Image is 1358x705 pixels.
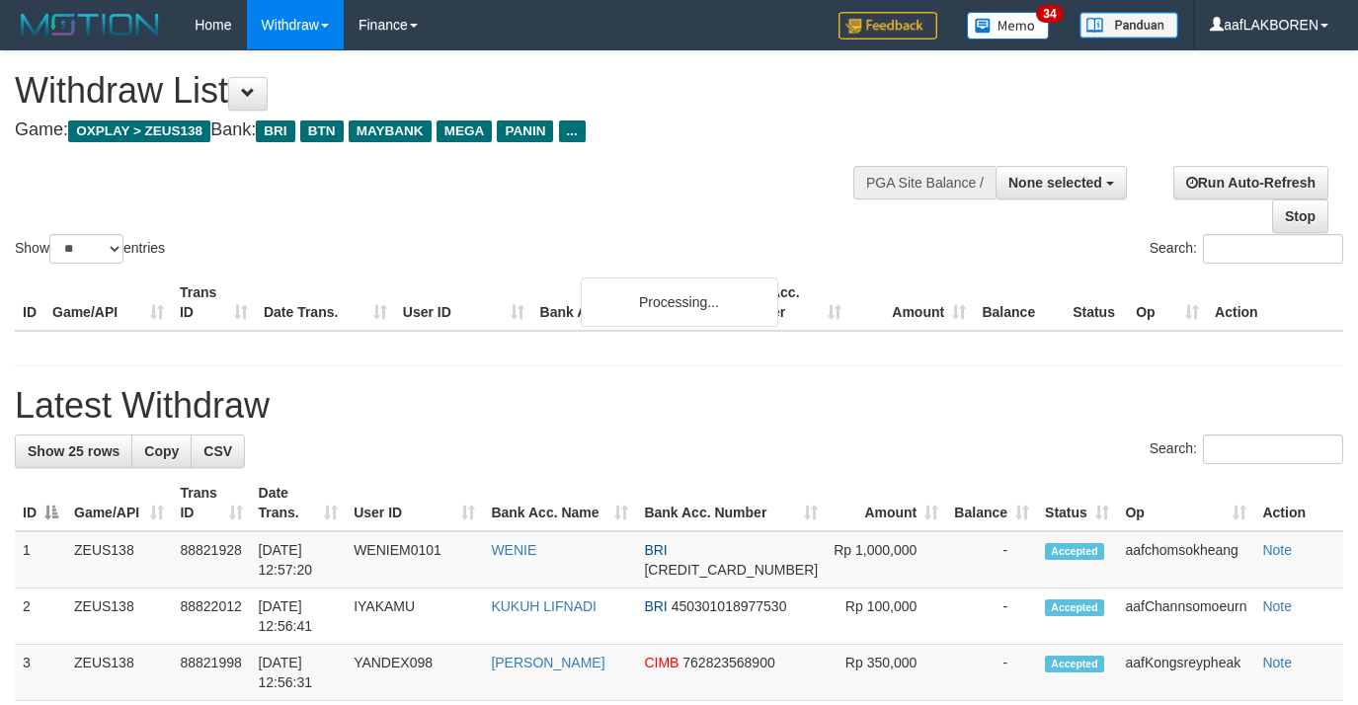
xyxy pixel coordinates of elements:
[1117,475,1254,531] th: Op: activate to sort column ascending
[826,531,946,588] td: Rp 1,000,000
[1150,234,1343,264] label: Search:
[346,531,483,588] td: WENIEM0101
[946,588,1037,645] td: -
[251,588,347,645] td: [DATE] 12:56:41
[15,531,66,588] td: 1
[853,166,996,199] div: PGA Site Balance /
[1203,434,1343,464] input: Search:
[826,645,946,701] td: Rp 350,000
[1045,543,1104,560] span: Accepted
[1037,475,1117,531] th: Status: activate to sort column ascending
[839,12,937,39] img: Feedback.jpg
[131,434,192,468] a: Copy
[1262,598,1292,614] a: Note
[1117,588,1254,645] td: aafChannsomoeurn
[1173,166,1328,199] a: Run Auto-Refresh
[644,562,818,578] span: Copy 343401042797536 to clipboard
[581,277,778,327] div: Processing...
[172,645,250,701] td: 88821998
[1117,531,1254,588] td: aafchomsokheang
[251,645,347,701] td: [DATE] 12:56:31
[256,274,395,331] th: Date Trans.
[491,542,536,558] a: WENIE
[66,531,172,588] td: ZEUS138
[826,588,946,645] td: Rp 100,000
[1117,645,1254,701] td: aafKongsreypheak
[1262,655,1292,670] a: Note
[203,443,232,459] span: CSV
[1079,12,1178,39] img: panduan.png
[172,588,250,645] td: 88822012
[682,655,774,670] span: Copy 762823568900 to clipboard
[1262,542,1292,558] a: Note
[672,598,787,614] span: Copy 450301018977530 to clipboard
[491,598,597,614] a: KUKUH LIFNADI
[483,475,636,531] th: Bank Acc. Name: activate to sort column ascending
[946,531,1037,588] td: -
[1203,234,1343,264] input: Search:
[191,434,245,468] a: CSV
[15,434,132,468] a: Show 25 rows
[172,531,250,588] td: 88821928
[15,71,886,111] h1: Withdraw List
[437,120,493,142] span: MEGA
[974,274,1065,331] th: Balance
[996,166,1127,199] button: None selected
[251,475,347,531] th: Date Trans.: activate to sort column ascending
[1272,199,1328,233] a: Stop
[256,120,294,142] span: BRI
[44,274,172,331] th: Game/API
[644,598,667,614] span: BRI
[1036,5,1063,23] span: 34
[15,645,66,701] td: 3
[15,588,66,645] td: 2
[66,588,172,645] td: ZEUS138
[346,645,483,701] td: YANDEX098
[144,443,179,459] span: Copy
[946,475,1037,531] th: Balance: activate to sort column ascending
[849,274,974,331] th: Amount
[172,475,250,531] th: Trans ID: activate to sort column ascending
[725,274,849,331] th: Bank Acc. Number
[1207,274,1343,331] th: Action
[66,645,172,701] td: ZEUS138
[15,274,44,331] th: ID
[1128,274,1207,331] th: Op
[497,120,553,142] span: PANIN
[636,475,826,531] th: Bank Acc. Number: activate to sort column ascending
[68,120,210,142] span: OXPLAY > ZEUS138
[1045,599,1104,616] span: Accepted
[251,531,347,588] td: [DATE] 12:57:20
[15,475,66,531] th: ID: activate to sort column descending
[349,120,432,142] span: MAYBANK
[532,274,726,331] th: Bank Acc. Name
[49,234,123,264] select: Showentries
[346,588,483,645] td: IYAKAMU
[395,274,532,331] th: User ID
[66,475,172,531] th: Game/API: activate to sort column ascending
[1045,656,1104,672] span: Accepted
[826,475,946,531] th: Amount: activate to sort column ascending
[172,274,256,331] th: Trans ID
[15,120,886,140] h4: Game: Bank:
[1065,274,1128,331] th: Status
[967,12,1050,39] img: Button%20Memo.svg
[491,655,604,670] a: [PERSON_NAME]
[28,443,120,459] span: Show 25 rows
[346,475,483,531] th: User ID: activate to sort column ascending
[644,655,679,670] span: CIMB
[15,10,165,39] img: MOTION_logo.png
[300,120,344,142] span: BTN
[1008,175,1102,191] span: None selected
[15,234,165,264] label: Show entries
[559,120,586,142] span: ...
[644,542,667,558] span: BRI
[946,645,1037,701] td: -
[1150,434,1343,464] label: Search:
[15,386,1343,426] h1: Latest Withdraw
[1254,475,1343,531] th: Action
